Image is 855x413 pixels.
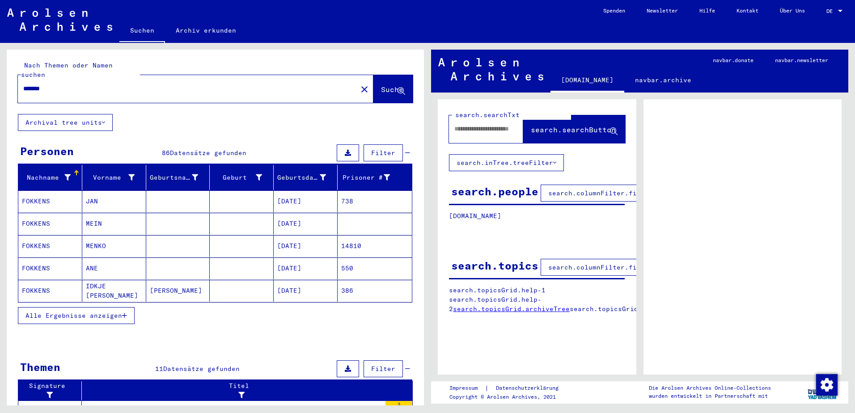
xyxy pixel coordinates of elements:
[21,61,113,79] mat-label: Nach Themen oder Namen suchen
[274,280,338,302] mat-cell: [DATE]
[163,365,240,373] span: Datensätze gefunden
[826,8,836,14] span: DE
[449,211,625,221] p: [DOMAIN_NAME]
[274,235,338,257] mat-cell: [DATE]
[702,50,764,71] a: navbar.donate
[371,365,395,373] span: Filter
[18,257,82,279] mat-cell: FOKKENS
[25,312,122,320] span: Alle Ergebnisse anzeigen
[20,143,74,159] div: Personen
[816,374,838,396] img: Zustimmung ändern
[82,165,146,190] mat-header-cell: Vorname
[356,80,373,98] button: Clear
[449,383,485,393] a: Impressum
[338,235,412,257] mat-cell: 14810
[274,190,338,212] mat-cell: [DATE]
[18,190,82,212] mat-cell: FOKKENS
[82,257,146,279] mat-cell: ANE
[548,189,652,197] span: search.columnFilter.filter
[649,392,771,400] p: wurden entwickelt in Partnerschaft mit
[146,280,210,302] mat-cell: [PERSON_NAME]
[86,173,135,182] div: Vorname
[213,170,273,185] div: Geburt‏
[20,359,60,375] div: Themen
[18,307,135,324] button: Alle Ergebnisse anzeigen
[274,165,338,190] mat-header-cell: Geburtsdatum
[541,185,660,202] button: search.columnFilter.filter
[806,381,839,403] img: yv_logo.png
[541,259,660,276] button: search.columnFilter.filter
[150,170,210,185] div: Geburtsname
[338,165,412,190] mat-header-cell: Prisoner #
[86,170,146,185] div: Vorname
[449,383,569,393] div: |
[385,401,412,410] div: 3
[7,8,112,31] img: Arolsen_neg.svg
[22,173,71,182] div: Nachname
[364,144,403,161] button: Filter
[550,69,624,93] a: [DOMAIN_NAME]
[438,58,543,80] img: Arolsen_neg.svg
[18,280,82,302] mat-cell: FOKKENS
[338,280,412,302] mat-cell: 386
[449,393,569,401] p: Copyright © Arolsen Archives, 2021
[338,257,412,279] mat-cell: 550
[85,381,395,400] div: Titel
[210,165,274,190] mat-header-cell: Geburt‏
[371,149,395,157] span: Filter
[649,384,771,392] p: Die Arolsen Archives Online-Collections
[449,154,564,171] button: search.inTree.treeFilter
[373,75,413,103] button: Suche
[82,235,146,257] mat-cell: MENKO
[85,381,404,400] div: Titel
[531,125,616,134] span: search.searchButton
[165,20,247,41] a: Archiv erkunden
[277,170,337,185] div: Geburtsdatum
[82,280,146,302] mat-cell: IDKJE [PERSON_NAME]
[274,257,338,279] mat-cell: [DATE]
[170,149,246,157] span: Datensätze gefunden
[451,257,538,274] div: search.topics
[451,183,538,199] div: search.people
[274,213,338,235] mat-cell: [DATE]
[548,263,652,271] span: search.columnFilter.filter
[82,213,146,235] mat-cell: MEIN
[22,381,75,400] div: Signature
[18,165,82,190] mat-header-cell: Nachname
[18,213,82,235] mat-cell: FOKKENS
[150,173,199,182] div: Geburtsname
[359,84,370,95] mat-icon: close
[82,190,146,212] mat-cell: JAN
[277,173,326,182] div: Geburtsdatum
[338,190,412,212] mat-cell: 738
[764,50,839,71] a: navbar.newsletter
[449,286,625,314] p: search.topicsGrid.help-1 search.topicsGrid.help-2 search.topicsGrid.manually.
[364,360,403,377] button: Filter
[18,235,82,257] mat-cell: FOKKENS
[624,69,702,91] a: navbar.archive
[155,365,163,373] span: 11
[489,383,569,393] a: Datenschutzerklärung
[18,114,113,131] button: Archival tree units
[22,170,82,185] div: Nachname
[341,173,390,182] div: Prisoner #
[162,149,170,157] span: 86
[213,173,262,182] div: Geburt‏
[22,381,84,400] div: Signature
[146,165,210,190] mat-header-cell: Geburtsname
[381,85,403,94] span: Suche
[119,20,165,43] a: Suchen
[453,305,570,313] a: search.topicsGrid.archiveTree
[455,111,520,119] mat-label: search.searchTxt
[523,115,625,143] button: search.searchButton
[341,170,401,185] div: Prisoner #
